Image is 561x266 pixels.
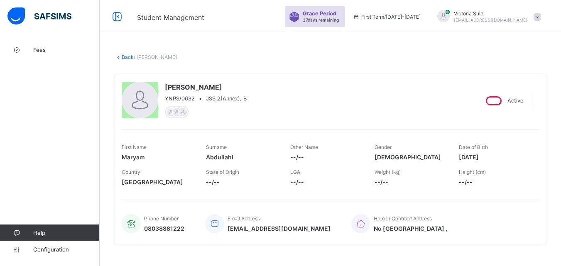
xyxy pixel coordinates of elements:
span: Surname [206,144,227,150]
span: First Name [122,144,147,150]
span: Gender [375,144,392,150]
span: --/-- [290,178,362,185]
span: Country [122,169,140,175]
span: [EMAIL_ADDRESS][DOMAIN_NAME] [454,17,527,22]
span: State of Origin [206,169,239,175]
div: VictoriaSule [429,10,545,24]
span: Email Address [228,215,260,222]
span: Help [33,229,99,236]
span: Other Name [290,144,318,150]
img: sticker-purple.71386a28dfed39d6af7621340158ba97.svg [289,12,299,22]
span: session/term information [353,14,421,20]
span: Grace Period [303,10,336,17]
span: Fees [33,46,100,53]
span: Home / Contract Address [374,215,432,222]
span: Maryam [122,154,194,161]
span: Abdullahi [206,154,278,161]
a: Back [122,54,134,60]
span: [GEOGRAPHIC_DATA] [122,178,194,185]
span: Configuration [33,246,99,253]
span: [EMAIL_ADDRESS][DOMAIN_NAME] [228,225,331,232]
span: Victoria Sule [454,10,527,17]
span: --/-- [459,178,531,185]
span: LGA [290,169,300,175]
span: Phone Number [144,215,179,222]
span: [DATE] [459,154,531,161]
span: / [PERSON_NAME] [134,54,177,60]
span: JSS 2(Annex), B [206,95,247,102]
span: [DEMOGRAPHIC_DATA] [375,154,446,161]
span: YNPS/0632 [165,95,195,102]
span: Weight (kg) [375,169,401,175]
span: --/-- [375,178,446,185]
span: --/-- [206,178,278,185]
img: safsims [7,7,71,25]
div: • [165,95,247,102]
span: Active [507,98,523,104]
span: 37 days remaining [303,17,339,22]
span: Height (cm) [459,169,486,175]
span: No [GEOGRAPHIC_DATA] , [374,225,447,232]
span: 08038881222 [144,225,184,232]
span: --/-- [290,154,362,161]
span: Date of Birth [459,144,488,150]
span: Student Management [137,13,204,22]
span: [PERSON_NAME] [165,83,247,91]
